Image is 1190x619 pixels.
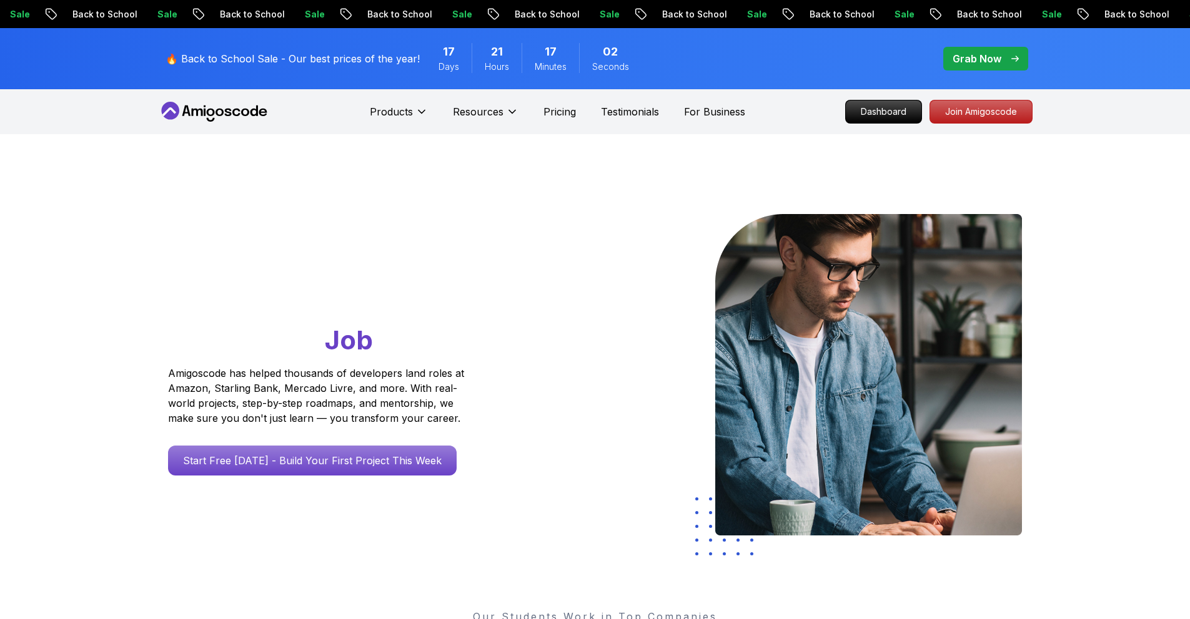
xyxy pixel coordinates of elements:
a: Join Amigoscode [930,100,1033,124]
p: Back to School [650,8,735,21]
p: Sale [440,8,480,21]
p: Sale [735,8,775,21]
a: Testimonials [601,104,659,119]
p: Sale [883,8,923,21]
span: 17 Days [443,43,455,61]
p: Back to School [503,8,588,21]
span: 17 Minutes [545,43,557,61]
p: 🔥 Back to School Sale - Our best prices of the year! [166,51,420,66]
p: Back to School [1093,8,1178,21]
p: Sale [293,8,333,21]
span: Hours [485,61,509,73]
button: Resources [453,104,518,129]
button: Products [370,104,428,129]
p: Back to School [945,8,1030,21]
p: Sale [146,8,186,21]
p: Dashboard [846,100,921,123]
p: Back to School [61,8,146,21]
p: Sale [1030,8,1070,21]
span: Job [325,324,373,356]
span: Days [439,61,459,73]
p: Sale [588,8,628,21]
span: 2 Seconds [603,43,618,61]
a: Start Free [DATE] - Build Your First Project This Week [168,446,457,475]
img: hero [715,214,1022,535]
span: Seconds [592,61,629,73]
a: For Business [684,104,745,119]
a: Dashboard [845,100,922,124]
p: Back to School [798,8,883,21]
p: Back to School [208,8,293,21]
p: Grab Now [953,51,1001,66]
span: Minutes [535,61,567,73]
p: Resources [453,104,503,119]
p: Products [370,104,413,119]
span: 21 Hours [491,43,503,61]
p: Join Amigoscode [930,100,1032,123]
p: Amigoscode has helped thousands of developers land roles at Amazon, Starling Bank, Mercado Livre,... [168,366,468,426]
p: Back to School [355,8,440,21]
h1: Go From Learning to Hired: Master Java, Spring Boot & Cloud Skills That Get You the [168,214,512,358]
a: Pricing [543,104,576,119]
